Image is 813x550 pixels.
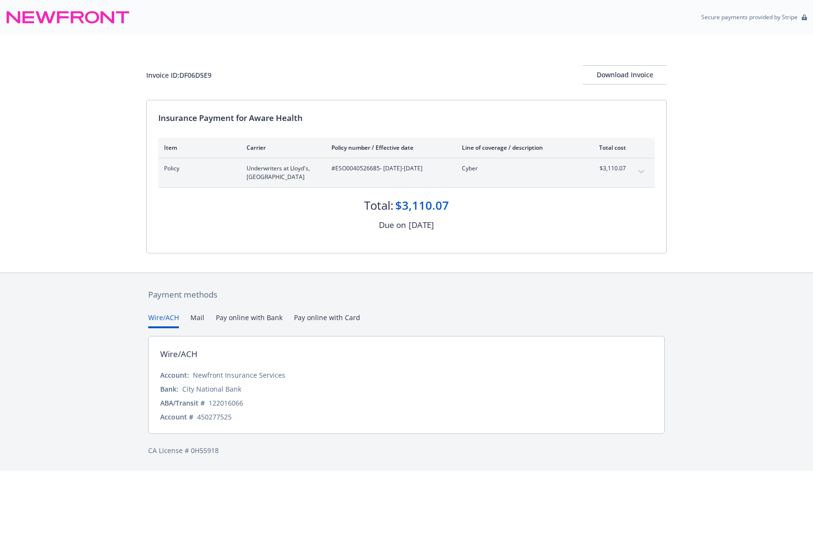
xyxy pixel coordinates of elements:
div: PolicyUnderwriters at Lloyd's, [GEOGRAPHIC_DATA]#ESO0040526685- [DATE]-[DATE]Cyber$3,110.07expand... [158,158,655,187]
div: ABA/Transit # [160,398,205,408]
div: City National Bank [182,384,241,394]
span: Underwriters at Lloyd's, [GEOGRAPHIC_DATA] [247,164,316,181]
div: Account: [160,370,189,380]
div: Newfront Insurance Services [193,370,285,380]
button: Mail [190,312,204,328]
button: Wire/ACH [148,312,179,328]
div: Carrier [247,143,316,152]
div: Line of coverage / description [462,143,575,152]
span: Policy [164,164,231,173]
button: expand content [634,164,649,179]
span: Cyber [462,164,575,173]
div: Insurance Payment for Aware Health [158,112,655,124]
div: 450277525 [197,412,232,422]
div: CA License # 0H55918 [148,445,665,455]
div: Total cost [590,143,626,152]
div: Item [164,143,231,152]
button: Download Invoice [583,65,667,84]
div: $3,110.07 [395,197,449,214]
div: Invoice ID: DF06D5E9 [146,70,212,80]
div: Account # [160,412,193,422]
button: Pay online with Bank [216,312,283,328]
p: Secure payments provided by Stripe [701,13,798,21]
button: Pay online with Card [294,312,360,328]
div: Payment methods [148,288,665,301]
div: Bank: [160,384,178,394]
div: Policy number / Effective date [331,143,447,152]
span: #ESO0040526685 - [DATE]-[DATE] [331,164,447,173]
div: 122016066 [209,398,243,408]
span: $3,110.07 [590,164,626,173]
div: Total: [364,197,393,214]
div: Due on [379,219,406,231]
div: Wire/ACH [160,348,198,360]
div: [DATE] [409,219,434,231]
div: Download Invoice [583,66,667,84]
